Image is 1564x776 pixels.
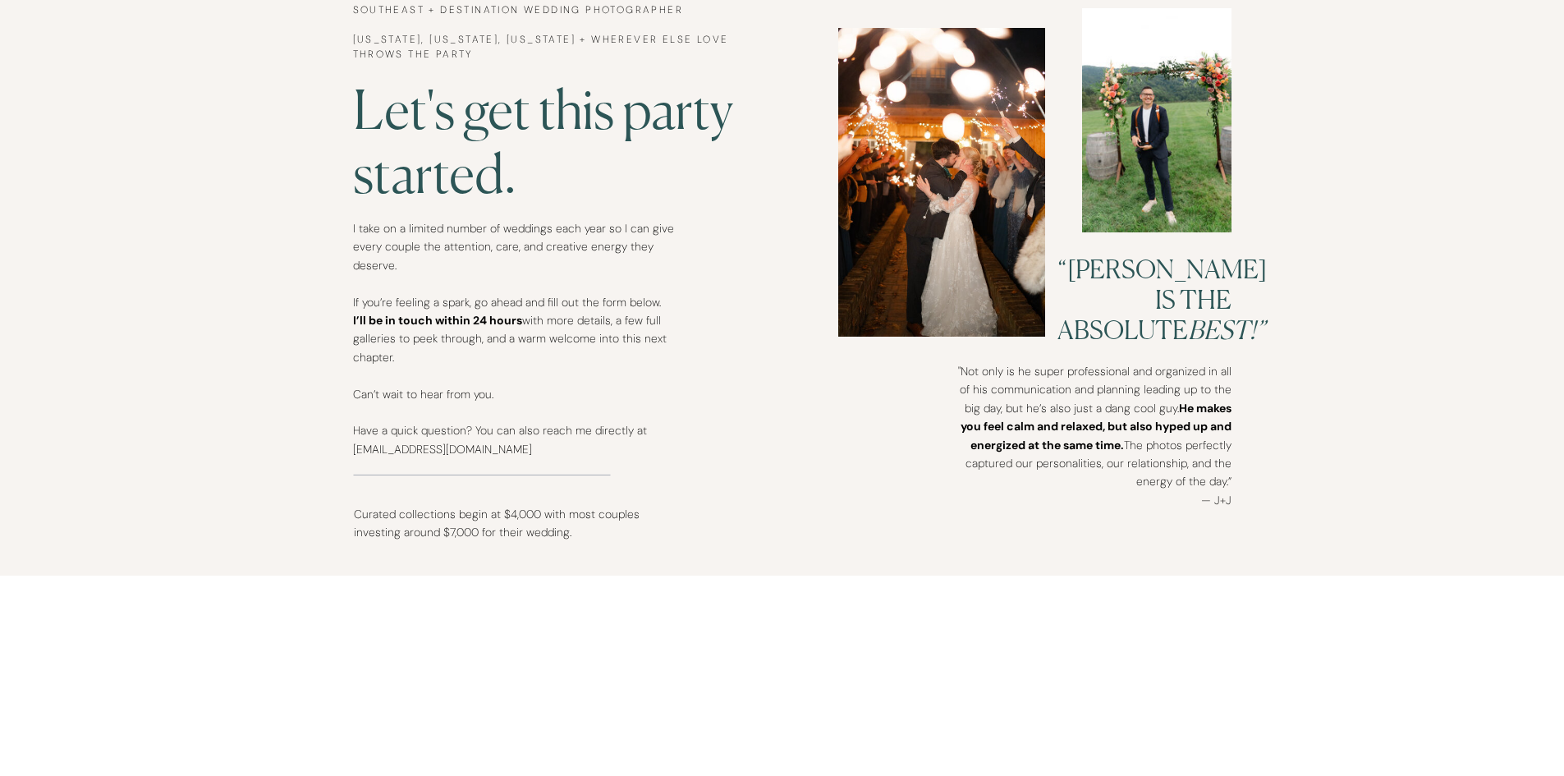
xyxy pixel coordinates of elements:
h2: Let's get this party started. [353,77,782,199]
b: He makes you feel calm and relaxed, but also hyped up and energized at the same time. [961,401,1231,452]
p: I take on a limited number of weddings each year so I can give every couple the attention, care, ... [353,219,674,475]
h1: southeast + destination wedding photographer [US_STATE], [US_STATE], [US_STATE] + WHEREVER ELSE L... [353,2,735,64]
h3: “[PERSON_NAME] is the absolute [1057,254,1231,335]
p: "Not only is he super professional and organized in all of his communication and planning leading... [955,362,1231,505]
p: Curated collections begin at $4,000 with most couples investing around $7,000 for their wedding. [354,505,674,554]
b: I’ll be in touch within 24 hours [353,313,522,328]
i: best!” [1188,315,1265,345]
